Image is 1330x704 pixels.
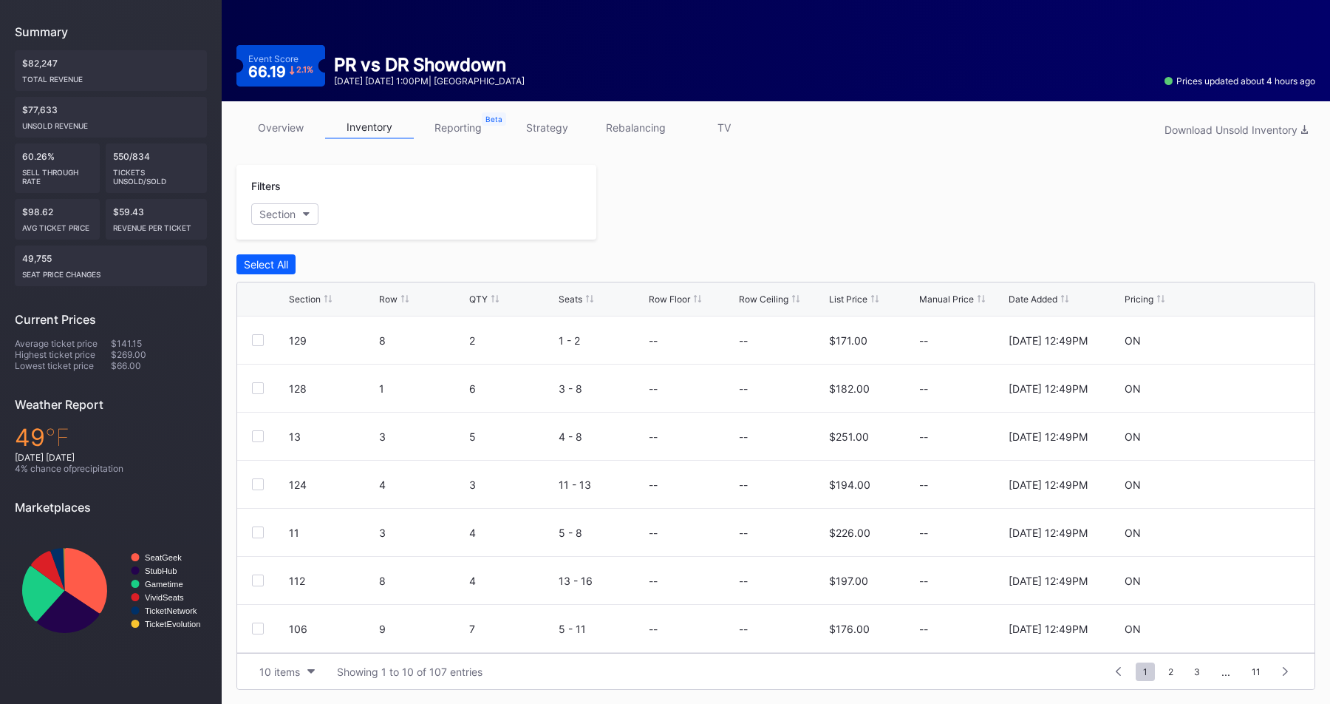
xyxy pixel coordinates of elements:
div: Highest ticket price [15,349,111,360]
div: Download Unsold Inventory [1164,123,1308,136]
div: $182.00 [829,382,870,395]
span: 2 [1161,663,1181,681]
div: -- [919,478,1006,491]
div: ON [1125,575,1141,587]
div: -- [919,334,1006,347]
div: 3 [379,430,465,443]
div: Total Revenue [22,69,199,84]
div: Event Score [248,53,299,64]
div: Avg ticket price [22,217,92,232]
div: Showing 1 to 10 of 107 entries [337,666,482,678]
text: VividSeats [145,593,184,602]
div: Pricing [1125,294,1153,305]
a: overview [236,116,325,139]
div: Current Prices [15,312,207,327]
button: Download Unsold Inventory [1157,120,1315,140]
div: -- [919,430,1006,443]
div: ON [1125,430,1141,443]
div: List Price [829,294,867,305]
text: Gametime [145,580,183,589]
button: 10 items [252,662,322,682]
div: $98.62 [15,199,100,240]
div: Sell Through Rate [22,162,92,186]
div: $251.00 [829,430,869,443]
div: -- [739,478,748,491]
div: $141.15 [111,338,207,349]
div: ON [1125,623,1141,635]
div: 112 [289,575,375,587]
div: 13 - 16 [559,575,645,587]
button: Select All [236,254,296,274]
div: Row [379,294,398,305]
div: -- [739,527,748,539]
div: [DATE] 12:49PM [1009,575,1088,587]
div: Seats [559,294,582,305]
div: -- [739,575,748,587]
div: Prices updated about 4 hours ago [1164,75,1315,87]
div: -- [739,623,748,635]
div: ... [1210,666,1241,678]
a: rebalancing [591,116,680,139]
div: -- [739,382,748,395]
div: seat price changes [22,264,199,279]
div: [DATE] [DATE] 1:00PM | [GEOGRAPHIC_DATA] [334,75,525,87]
div: -- [739,430,748,443]
div: Row Floor [649,294,690,305]
div: 4 % chance of precipitation [15,463,207,474]
div: 3 [469,478,556,491]
text: StubHub [145,566,177,575]
div: Marketplaces [15,500,207,515]
div: Section [289,294,321,305]
div: 13 [289,430,375,443]
div: 129 [289,334,375,347]
div: -- [919,575,1006,587]
a: strategy [502,116,591,139]
div: -- [649,478,658,491]
div: -- [649,334,658,347]
div: -- [919,623,1006,635]
div: 2 [469,334,556,347]
div: $194.00 [829,478,870,491]
div: [DATE] 12:49PM [1009,334,1088,347]
div: -- [919,382,1006,395]
div: 49 [15,423,207,452]
div: PR vs DR Showdown [334,54,525,75]
button: Section [251,203,318,225]
div: [DATE] [DATE] [15,452,207,463]
div: 4 [469,575,556,587]
a: TV [680,116,768,139]
div: 4 [469,527,556,539]
div: $77,633 [15,97,207,138]
div: 7 [469,623,556,635]
div: Lowest ticket price [15,360,111,371]
a: inventory [325,116,414,139]
div: $59.43 [106,199,208,240]
div: [DATE] 12:49PM [1009,478,1088,491]
div: [DATE] 12:49PM [1009,623,1088,635]
div: ON [1125,334,1141,347]
text: TicketEvolution [145,620,200,629]
div: $226.00 [829,527,870,539]
div: $176.00 [829,623,870,635]
div: Section [259,208,296,220]
div: 8 [379,575,465,587]
div: 3 - 8 [559,382,645,395]
div: Revenue per ticket [113,217,200,232]
div: 128 [289,382,375,395]
div: 8 [379,334,465,347]
div: Manual Price [919,294,974,305]
div: 1 [379,382,465,395]
div: 106 [289,623,375,635]
div: ON [1125,382,1141,395]
div: Select All [244,258,288,271]
div: Filters [251,180,582,192]
div: $66.00 [111,360,207,371]
div: 11 - 13 [559,478,645,491]
div: -- [649,430,658,443]
div: -- [739,334,748,347]
div: ON [1125,527,1141,539]
div: Date Added [1009,294,1057,305]
div: -- [919,527,1006,539]
div: -- [649,623,658,635]
div: Tickets Unsold/Sold [113,162,200,186]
